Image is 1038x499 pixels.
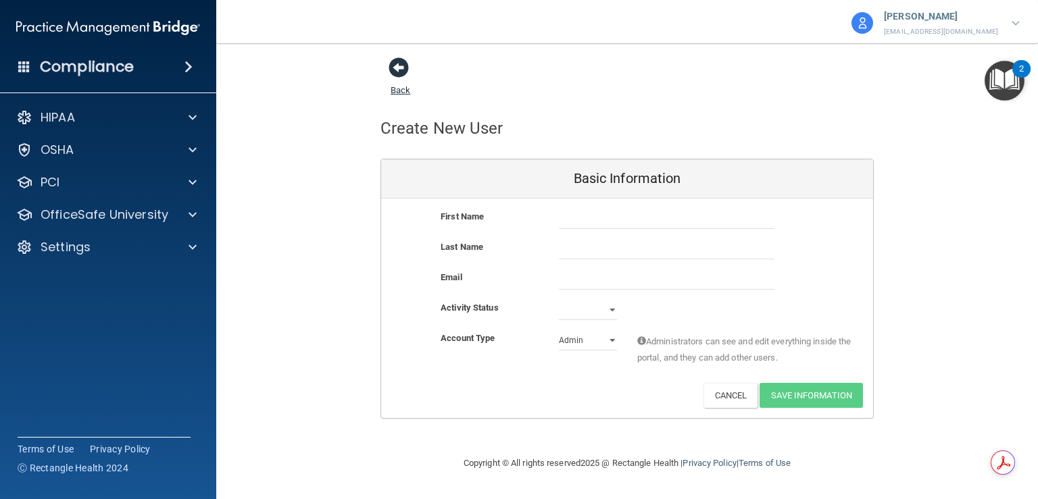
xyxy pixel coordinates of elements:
img: PMB logo [16,14,200,41]
a: HIPAA [16,109,197,126]
a: Back [391,69,410,95]
span: Administrators can see and edit everything inside the portal, and they can add other users. [637,334,853,366]
p: Settings [41,239,91,255]
a: OSHA [16,142,197,158]
a: Terms of Use [18,442,74,456]
div: 2 [1019,69,1024,86]
b: Activity Status [441,303,499,313]
a: Privacy Policy [683,458,736,468]
a: OfficeSafe University [16,207,197,223]
h4: Compliance [40,57,134,76]
img: avatar.17b06cb7.svg [851,12,873,34]
iframe: Drift Widget Chat Controller [805,404,1022,458]
a: Terms of Use [739,458,791,468]
p: PCI [41,174,59,190]
p: [PERSON_NAME] [884,8,998,26]
div: Copyright © All rights reserved 2025 @ Rectangle Health | | [380,442,874,485]
b: First Name [441,211,484,221]
b: Account Type [441,333,495,343]
h4: Create New User [380,120,503,137]
p: [EMAIL_ADDRESS][DOMAIN_NAME] [884,26,998,38]
button: Open Resource Center, 2 new notifications [985,61,1024,101]
button: Cancel [703,383,758,408]
a: Privacy Policy [90,442,151,456]
img: arrow-down.227dba2b.svg [1012,21,1020,26]
span: Ⓒ Rectangle Health 2024 [18,461,128,475]
p: HIPAA [41,109,75,126]
a: PCI [16,174,197,190]
p: OSHA [41,142,74,158]
a: Settings [16,239,197,255]
div: Basic Information [381,159,873,199]
b: Last Name [441,242,483,252]
button: Save Information [760,383,863,408]
b: Email [441,272,462,282]
p: OfficeSafe University [41,207,168,223]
